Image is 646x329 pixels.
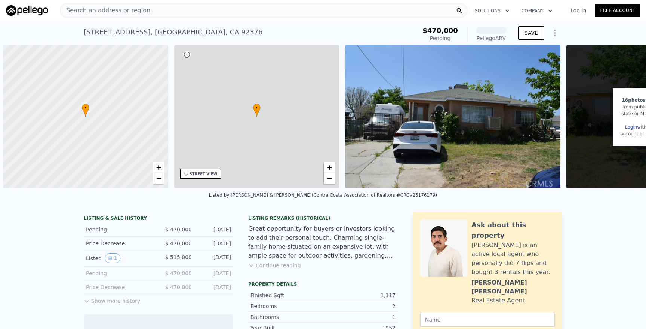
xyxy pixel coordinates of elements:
[471,296,525,305] div: Real Estate Agent
[476,34,506,42] div: Pellego ARV
[471,220,555,241] div: Ask about this property
[248,215,398,221] div: Listing Remarks (Historical)
[165,284,192,290] span: $ 470,000
[345,45,560,188] img: Sale: 167400328 Parcel: 15886903
[198,283,231,291] div: [DATE]
[250,302,323,310] div: Bedrooms
[84,294,140,305] button: Show more history
[198,270,231,277] div: [DATE]
[105,253,120,263] button: View historical data
[84,215,233,223] div: LISTING & SALE HISTORY
[469,4,516,18] button: Solutions
[625,124,637,130] a: Login
[86,270,153,277] div: Pending
[422,34,458,42] div: Pending
[250,292,323,299] div: Finished Sqft
[323,313,396,321] div: 1
[198,253,231,263] div: [DATE]
[327,174,332,183] span: −
[156,174,161,183] span: −
[6,5,48,16] img: Pellego
[253,105,261,111] span: •
[165,240,192,246] span: $ 470,000
[165,270,192,276] span: $ 470,000
[471,278,555,296] div: [PERSON_NAME] [PERSON_NAME]
[248,224,398,260] div: Great opportunity for buyers or investors looking to add their personal touch. Charming single-fa...
[86,283,153,291] div: Price Decrease
[153,173,164,184] a: Zoom out
[86,226,153,233] div: Pending
[153,162,164,173] a: Zoom in
[622,98,646,103] span: 16 photos
[156,163,161,172] span: +
[248,262,301,269] button: Continue reading
[165,254,192,260] span: $ 515,000
[420,313,555,327] input: Name
[86,240,153,247] div: Price Decrease
[324,162,335,173] a: Zoom in
[82,105,89,111] span: •
[547,25,562,40] button: Show Options
[324,173,335,184] a: Zoom out
[82,104,89,117] div: •
[86,253,153,263] div: Listed
[471,241,555,277] div: [PERSON_NAME] is an active local agent who personally did 7 flips and bought 3 rentals this year.
[516,4,559,18] button: Company
[327,163,332,172] span: +
[165,227,192,233] span: $ 470,000
[209,193,437,198] div: Listed by [PERSON_NAME] & [PERSON_NAME] (Contra Costa Association of Realtors #CRCV25176179)
[84,27,263,37] div: [STREET_ADDRESS] , [GEOGRAPHIC_DATA] , CA 92376
[198,240,231,247] div: [DATE]
[190,171,218,177] div: STREET VIEW
[562,7,595,14] a: Log In
[518,26,544,40] button: SAVE
[250,313,323,321] div: Bathrooms
[595,4,640,17] a: Free Account
[198,226,231,233] div: [DATE]
[422,27,458,34] span: $470,000
[323,302,396,310] div: 2
[60,6,150,15] span: Search an address or region
[253,104,261,117] div: •
[248,281,398,287] div: Property details
[323,292,396,299] div: 1,117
